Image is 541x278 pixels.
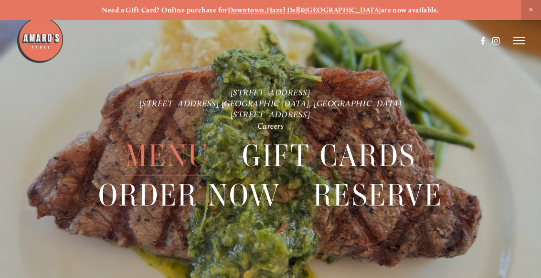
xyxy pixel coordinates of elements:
[381,6,439,14] strong: are now available.
[98,176,281,215] a: Order Now
[305,6,381,14] a: [GEOGRAPHIC_DATA]
[266,6,300,14] a: Hazel Dell
[231,109,311,119] a: [STREET_ADDRESS]
[313,176,443,215] a: Reserve
[16,16,64,64] img: Amaro's Table
[139,98,402,108] a: [STREET_ADDRESS] [GEOGRAPHIC_DATA], [GEOGRAPHIC_DATA]
[242,136,416,175] span: Gift Cards
[125,136,210,175] a: Menu
[242,136,416,175] a: Gift Cards
[102,6,228,14] strong: Need a Gift Card? Online purchase for
[228,6,265,14] a: Downtown
[231,87,311,97] a: [STREET_ADDRESS]
[300,6,305,14] strong: &
[125,136,210,175] span: Menu
[257,120,284,130] a: Careers
[265,6,266,14] strong: ,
